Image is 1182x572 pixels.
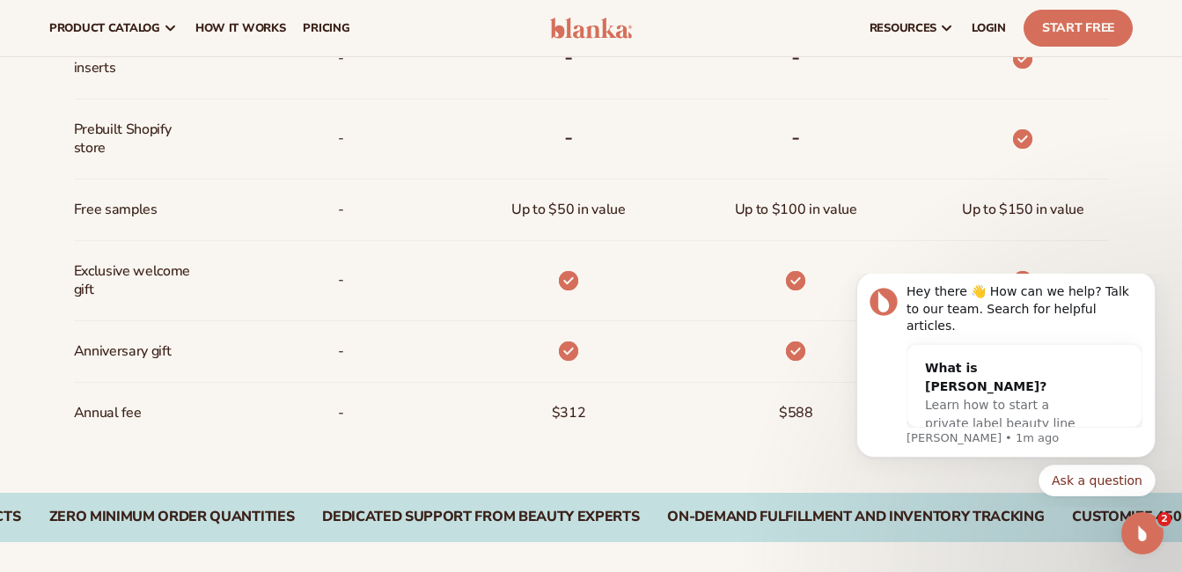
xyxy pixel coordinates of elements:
div: Zero Minimum Order QuantitieS [49,509,295,525]
img: logo [550,18,633,39]
span: How It Works [195,21,286,35]
span: 2 [1157,512,1171,526]
img: Profile image for Lee [40,14,68,42]
span: $588 [779,397,813,429]
span: resources [870,21,936,35]
div: On-Demand Fulfillment and Inventory Tracking [667,509,1044,525]
span: Annual fee [74,397,142,429]
span: - [338,335,344,368]
span: Free samples [74,194,158,226]
div: Message content [77,10,312,154]
span: Up to $100 in value [735,194,857,226]
b: - [564,123,573,151]
a: Start Free [1024,10,1133,47]
span: - [338,397,344,429]
span: Up to $150 in value [962,194,1084,226]
span: - [338,42,344,75]
span: Prebuilt Shopify store [74,114,191,165]
span: Up to $50 in value [511,194,625,226]
span: - [338,122,344,155]
div: Quick reply options [26,191,326,223]
span: $312 [552,397,586,429]
span: - [338,264,344,297]
div: What is [PERSON_NAME]?Learn how to start a private label beauty line with [PERSON_NAME] [77,71,276,192]
iframe: Intercom live chat [1121,512,1164,554]
span: Learn how to start a private label beauty line with [PERSON_NAME] [95,124,246,175]
div: Hey there 👋 How can we help? Talk to our team. Search for helpful articles. [77,10,312,62]
button: Quick reply: Ask a question [209,191,326,223]
div: What is [PERSON_NAME]? [95,85,259,122]
span: - [338,194,344,226]
span: Anniversary gift [74,335,172,368]
div: Dedicated Support From Beauty Experts [322,509,639,525]
span: pricing [303,21,349,35]
span: Branded package inserts [74,33,191,84]
span: Exclusive welcome gift [74,255,191,306]
b: - [791,123,800,151]
iframe: Intercom notifications message [830,274,1182,507]
span: LOGIN [972,21,1006,35]
span: product catalog [49,21,160,35]
p: Message from Lee, sent 1m ago [77,157,312,172]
